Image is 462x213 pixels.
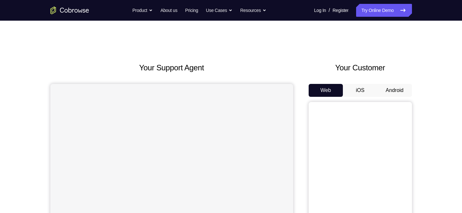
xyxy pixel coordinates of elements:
[309,62,412,74] h2: Your Customer
[309,84,343,97] button: Web
[160,4,177,17] a: About us
[185,4,198,17] a: Pricing
[132,4,153,17] button: Product
[314,4,326,17] a: Log In
[50,6,89,14] a: Go to the home page
[377,84,412,97] button: Android
[206,4,232,17] button: Use Cases
[50,62,293,74] h2: Your Support Agent
[329,6,330,14] span: /
[333,4,348,17] a: Register
[356,4,412,17] a: Try Online Demo
[343,84,377,97] button: iOS
[240,4,266,17] button: Resources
